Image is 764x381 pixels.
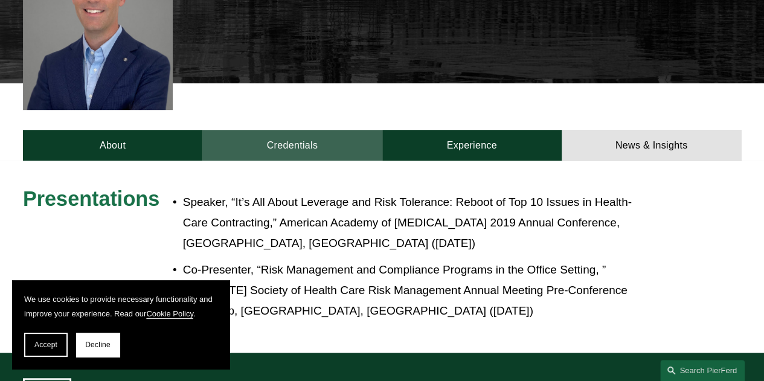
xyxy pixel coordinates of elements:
[183,192,652,254] p: Speaker, “It’s All About Leverage and Risk Tolerance: Reboot of Top 10 Issues in Health-Care Cont...
[660,360,745,381] a: Search this site
[146,309,193,318] a: Cookie Policy
[85,341,111,349] span: Decline
[23,187,159,210] span: Presentations
[76,333,120,357] button: Decline
[24,333,68,357] button: Accept
[382,130,562,161] a: Experience
[23,130,202,161] a: About
[24,292,217,321] p: We use cookies to provide necessary functionality and improve your experience. Read our .
[202,130,382,161] a: Credentials
[183,260,652,322] p: Co-Presenter, “Risk Management and Compliance Programs in the Office Setting, ” [US_STATE] Societ...
[34,341,57,349] span: Accept
[562,130,741,161] a: News & Insights
[12,280,230,369] section: Cookie banner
